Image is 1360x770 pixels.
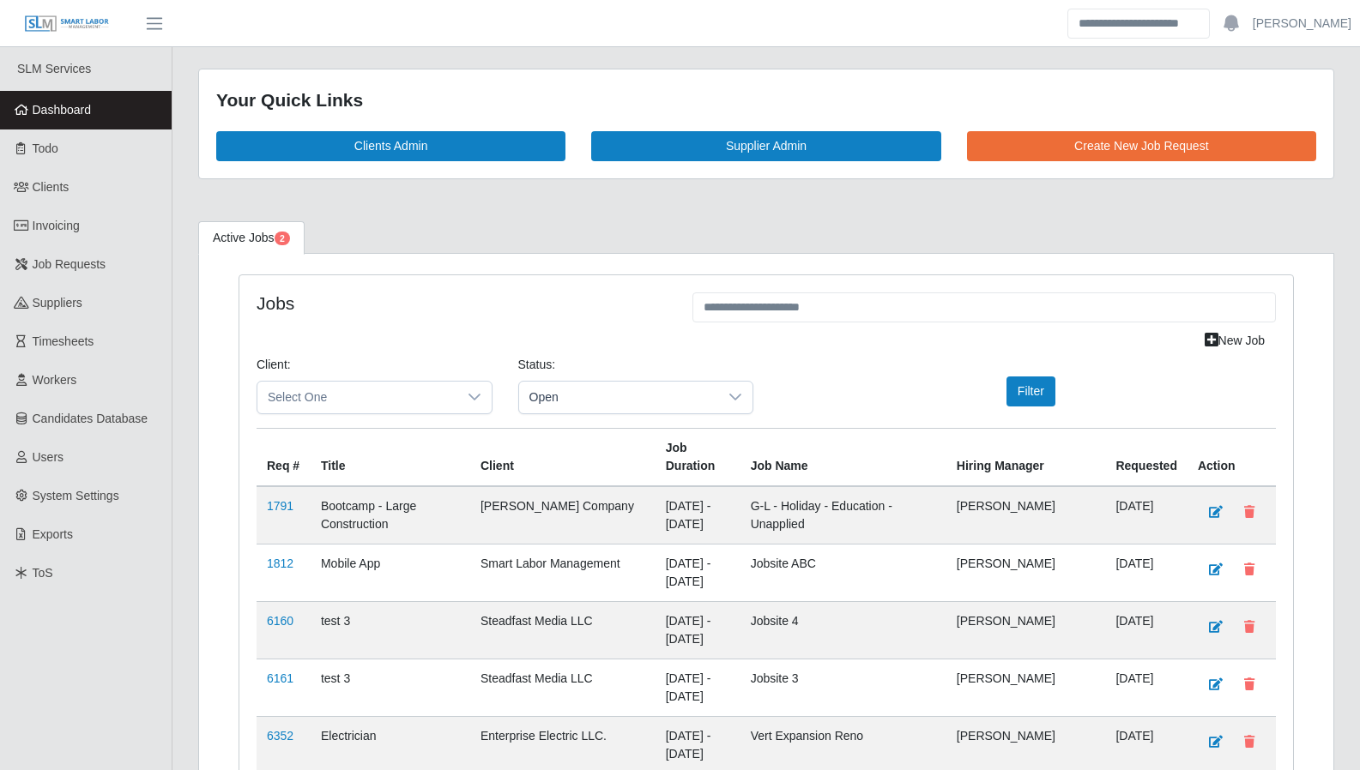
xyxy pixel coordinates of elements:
[257,292,667,314] h4: Jobs
[518,356,556,374] label: Status:
[470,659,656,716] td: Steadfast Media LLC
[740,601,946,659] td: Jobsite 4
[33,334,94,348] span: Timesheets
[257,428,311,486] th: Req #
[33,527,73,541] span: Exports
[33,141,58,155] span: Todo
[267,556,293,570] a: 1812
[311,428,470,486] th: Title
[33,373,77,387] span: Workers
[656,601,740,659] td: [DATE] - [DATE]
[267,671,293,685] a: 6161
[1105,659,1188,716] td: [DATE]
[470,544,656,601] td: Smart Labor Management
[1194,326,1276,356] a: New Job
[33,103,92,117] span: Dashboard
[267,729,293,743] a: 6352
[1105,486,1188,544] td: [DATE]
[33,412,148,425] span: Candidates Database
[216,131,565,161] a: Clients Admin
[946,486,1106,544] td: [PERSON_NAME]
[33,566,53,580] span: ToS
[519,382,719,413] span: Open
[1105,428,1188,486] th: Requested
[946,659,1106,716] td: [PERSON_NAME]
[311,601,470,659] td: test 3
[311,659,470,716] td: test 3
[311,486,470,544] td: Bootcamp - Large Construction
[740,428,946,486] th: Job Name
[740,544,946,601] td: Jobsite ABC
[33,219,80,232] span: Invoicing
[1067,9,1210,39] input: Search
[198,221,305,255] a: Active Jobs
[967,131,1316,161] a: Create New Job Request
[1105,601,1188,659] td: [DATE]
[257,382,457,413] span: Select One
[946,544,1106,601] td: [PERSON_NAME]
[1188,428,1276,486] th: Action
[740,659,946,716] td: Jobsite 3
[656,486,740,544] td: [DATE] - [DATE]
[470,486,656,544] td: [PERSON_NAME] Company
[740,486,946,544] td: G-L - Holiday - Education - Unapplied
[216,87,1316,114] div: Your Quick Links
[33,489,119,502] span: System Settings
[33,180,70,194] span: Clients
[946,428,1106,486] th: Hiring Manager
[470,601,656,659] td: Steadfast Media LLC
[33,450,64,464] span: Users
[267,499,293,513] a: 1791
[1253,15,1351,33] a: [PERSON_NAME]
[591,131,940,161] a: Supplier Admin
[1006,376,1055,406] button: Filter
[311,544,470,601] td: Mobile App
[275,232,290,245] span: Pending Jobs
[267,614,293,628] a: 6160
[470,428,656,486] th: Client
[33,296,82,310] span: Suppliers
[656,428,740,486] th: Job Duration
[257,356,291,374] label: Client:
[33,257,106,271] span: Job Requests
[656,544,740,601] td: [DATE] - [DATE]
[656,659,740,716] td: [DATE] - [DATE]
[946,601,1106,659] td: [PERSON_NAME]
[24,15,110,33] img: SLM Logo
[1105,544,1188,601] td: [DATE]
[17,62,91,75] span: SLM Services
